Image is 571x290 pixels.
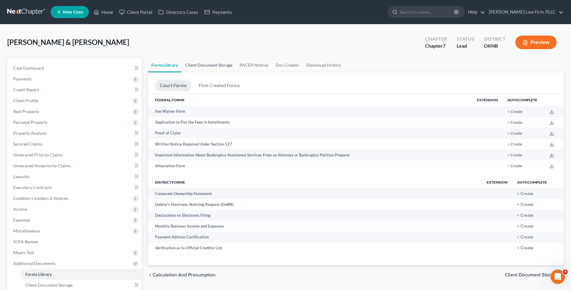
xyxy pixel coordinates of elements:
span: 7 [443,43,445,49]
span: Unsecured Priority Claims [13,152,63,157]
a: Secured Claims [8,139,142,150]
a: Help [465,7,485,17]
button: + Create [517,235,533,239]
td: Payment Advices Certification [148,232,482,242]
td: Important Information About Bankruptcy Assistance Services From an Attorney or Bankruptcy Petitio... [148,150,472,160]
td: Corporate Ownership Statement [148,188,482,199]
span: Client Profile [13,98,38,103]
span: Codebtors Insiders & Notices [13,196,68,201]
th: Federal Forms [148,94,472,106]
span: Income [13,206,27,212]
th: Extension [482,176,512,188]
td: Attestation Form [148,160,472,171]
a: Doc Creator [272,58,303,72]
button: + Create [507,164,522,168]
a: Forms Library [20,269,142,280]
div: Status [457,36,474,43]
div: Chapter [425,36,447,43]
td: Verification as to Official Creditor List [148,242,482,253]
td: Declaration re: Electronic Filing [148,210,482,221]
button: + Create [517,192,533,196]
span: New Case [63,10,83,14]
span: Means Test [13,250,34,255]
span: Credit Report [13,87,39,92]
iframe: Intercom live chat [551,270,565,284]
span: [PERSON_NAME] & [PERSON_NAME] [7,38,129,46]
span: Lawsuits [13,174,29,179]
span: Payments [13,76,32,81]
button: + Create [507,153,522,157]
button: + Create [517,203,533,207]
span: Calculation and Presumption [153,273,216,277]
a: Property Analysis [8,128,142,139]
span: Real Property [13,109,39,114]
button: Client Document Storage chevron_right [505,273,564,277]
button: + Create [507,121,522,125]
td: Written Notice Required Under Section 527 [148,139,472,150]
span: Personal Property [13,120,48,125]
span: Forms Library [25,272,52,277]
span: Secured Claims [13,141,42,147]
a: Client Document Storage [182,58,236,72]
button: + Create [517,224,533,229]
button: + Create [507,132,522,136]
button: + Create [517,213,533,218]
span: Case Dashboard [13,65,44,71]
i: chevron_left [148,273,153,277]
input: Search by name... [400,6,455,17]
td: Application to Pay the Fees in Installments [148,117,472,128]
button: Preview [515,36,557,49]
th: District forms [148,176,482,188]
span: Property Analysis [13,131,47,136]
a: Payments [201,7,235,17]
th: Autocomplete [512,176,552,188]
a: Firm Created Forms [194,80,245,91]
div: Lead [457,43,474,49]
a: Court Forms [155,80,191,91]
a: [PERSON_NAME] Law Firm, PLLC [486,7,563,17]
a: Lawsuits [8,171,142,182]
a: Download History [303,58,345,72]
a: Credit Report [8,84,142,95]
a: Directory Cases [155,7,201,17]
div: District [484,36,506,43]
th: Autocomplete [503,94,542,106]
span: Additional Documents [13,261,56,266]
span: Unsecured Nonpriority Claims [13,163,71,168]
a: PACER Notices [236,58,272,72]
span: Executory Contracts [13,185,52,190]
span: Client Document Storage [25,282,73,288]
span: Expenses [13,217,30,222]
a: Forms Library [148,58,182,72]
button: chevron_left Calculation and Presumption [148,273,216,277]
a: Unsecured Priority Claims [8,150,142,160]
a: SOFA Review [8,236,142,247]
button: + Create [507,143,522,147]
td: Fee Waiver Form [148,106,472,117]
button: + Create [517,246,533,250]
a: Executory Contracts [8,182,142,193]
span: SOFA Review [13,239,38,244]
div: Chapter [425,43,447,49]
a: Unsecured Nonpriority Claims [8,160,142,171]
td: Proof of Claim [148,128,472,139]
td: Monthly Business Income and Expenses [148,221,482,232]
td: Debtor's Electronic Noticing Request (DeBN) [148,199,482,210]
a: Case Dashboard [8,63,142,74]
a: Client Portal [116,7,155,17]
div: OKNB [484,43,506,49]
span: 4 [563,270,568,274]
a: Home [91,7,116,17]
button: + Create [507,110,522,114]
span: Miscellaneous [13,228,40,233]
span: Client Document Storage [505,273,559,277]
th: Extension [472,94,503,106]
